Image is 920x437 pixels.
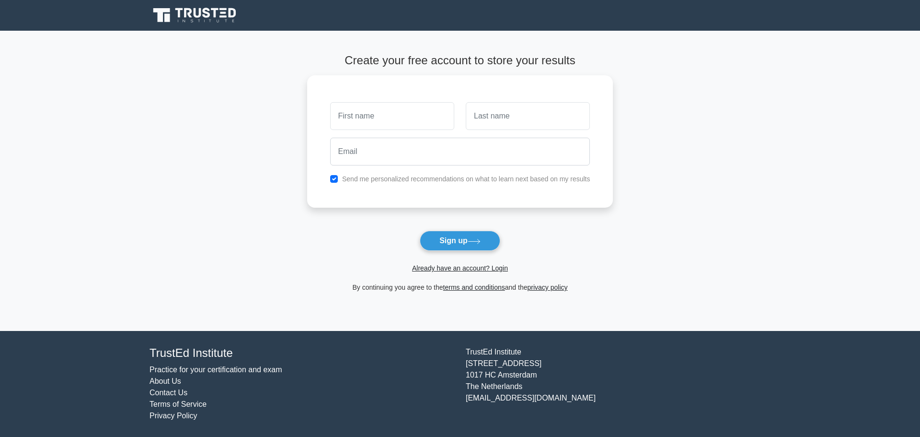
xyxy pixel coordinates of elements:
[149,366,282,374] a: Practice for your certification and exam
[149,412,197,420] a: Privacy Policy
[420,231,500,251] button: Sign up
[149,389,187,397] a: Contact Us
[301,282,619,293] div: By continuing you agree to the and the
[342,175,590,183] label: Send me personalized recommendations on what to learn next based on my results
[307,54,613,68] h4: Create your free account to store your results
[149,346,454,360] h4: TrustEd Institute
[443,283,505,291] a: terms and conditions
[466,102,590,130] input: Last name
[460,346,776,422] div: TrustEd Institute [STREET_ADDRESS] 1017 HC Amsterdam The Netherlands [EMAIL_ADDRESS][DOMAIN_NAME]
[528,283,568,291] a: privacy policy
[149,400,207,408] a: Terms of Service
[330,102,454,130] input: First name
[412,264,508,272] a: Already have an account? Login
[330,138,590,165] input: Email
[149,377,181,385] a: About Us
